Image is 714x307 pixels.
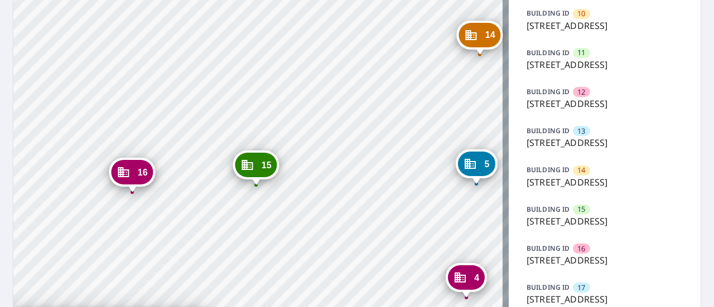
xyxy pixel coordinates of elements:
[484,160,489,168] span: 5
[527,87,570,96] p: BUILDING ID
[577,47,585,58] span: 11
[527,48,570,57] p: BUILDING ID
[527,8,570,18] p: BUILDING ID
[474,274,479,282] span: 4
[527,97,683,110] p: [STREET_ADDRESS]
[527,19,683,32] p: [STREET_ADDRESS]
[138,168,148,177] span: 16
[527,282,570,292] p: BUILDING ID
[527,58,683,71] p: [STREET_ADDRESS]
[527,136,683,149] p: [STREET_ADDRESS]
[527,126,570,135] p: BUILDING ID
[456,149,497,184] div: Dropped pin, building 5, Commercial property, 3301 Post Oak Xing Sherman, TX 75092
[577,282,585,293] span: 17
[527,165,570,174] p: BUILDING ID
[527,243,570,253] p: BUILDING ID
[457,21,503,55] div: Dropped pin, building 14, Commercial property, 3301 Post Oak Xing Sherman, TX 75092
[527,204,570,214] p: BUILDING ID
[527,293,683,306] p: [STREET_ADDRESS]
[577,87,585,98] span: 12
[233,150,279,185] div: Dropped pin, building 15, Commercial property, 3299 Post Oak Xing Sherman, TX 75092
[446,263,487,298] div: Dropped pin, building 4, Commercial property, 1762 Cypress Grove Rd W Sherman, TX 75092
[577,165,585,176] span: 14
[527,176,683,189] p: [STREET_ADDRESS]
[485,31,495,39] span: 14
[109,158,156,192] div: Dropped pin, building 16, Commercial property, 3299 Post Oak Xing Sherman, TX 75092
[577,204,585,215] span: 15
[527,215,683,228] p: [STREET_ADDRESS]
[577,8,585,19] span: 10
[527,254,683,267] p: [STREET_ADDRESS]
[577,243,585,254] span: 16
[262,161,272,169] span: 15
[577,126,585,137] span: 13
